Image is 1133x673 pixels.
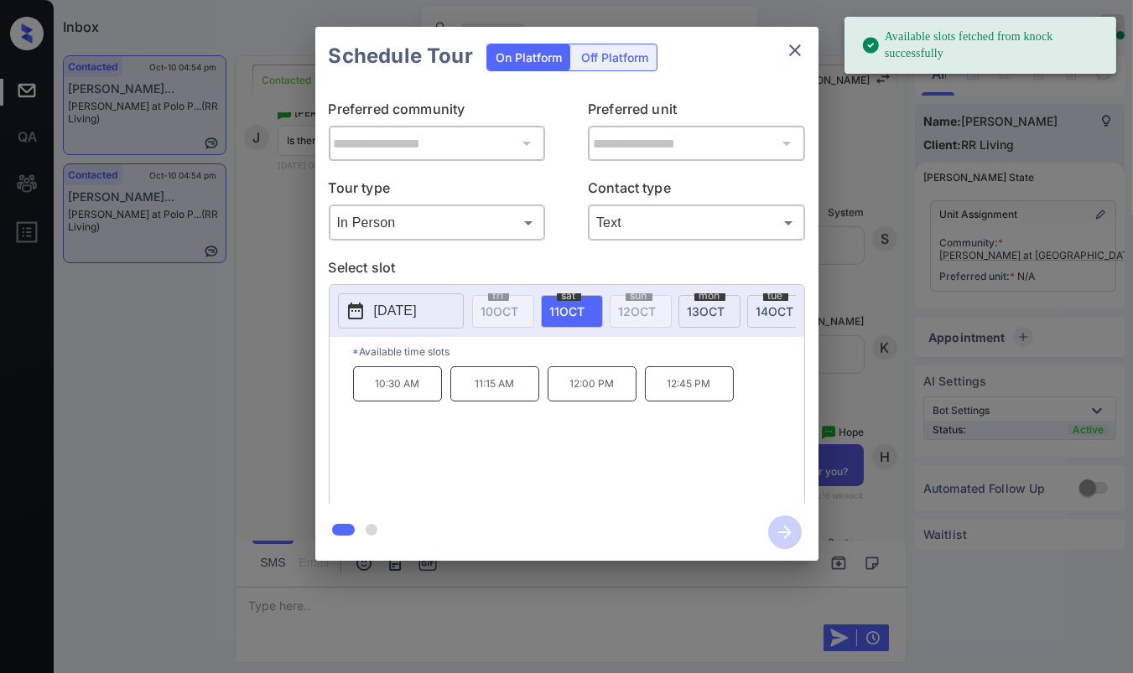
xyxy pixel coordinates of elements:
[688,304,725,318] span: 13 OCT
[541,295,603,328] div: date-select
[763,291,788,301] span: tue
[756,304,794,318] span: 14 OCT
[548,366,637,401] p: 12:00 PM
[778,34,812,67] button: close
[353,366,442,401] p: 10:30 AM
[592,209,801,236] div: Text
[694,291,725,301] span: mon
[329,178,546,204] p: Tour type
[573,44,657,70] div: Off Platform
[329,257,805,284] p: Select slot
[747,295,809,328] div: date-select
[487,44,570,70] div: On Platform
[333,209,542,236] div: In Person
[588,178,805,204] p: Contact type
[678,295,741,328] div: date-select
[338,293,464,329] button: [DATE]
[861,22,1103,69] div: Available slots fetched from knock successfully
[315,27,486,85] h2: Schedule Tour
[645,366,734,401] p: 12:45 PM
[353,337,804,366] p: *Available time slots
[588,99,805,126] p: Preferred unit
[329,99,546,126] p: Preferred community
[557,291,581,301] span: sat
[550,304,585,318] span: 11 OCT
[450,366,539,401] p: 11:15 AM
[374,301,417,321] p: [DATE]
